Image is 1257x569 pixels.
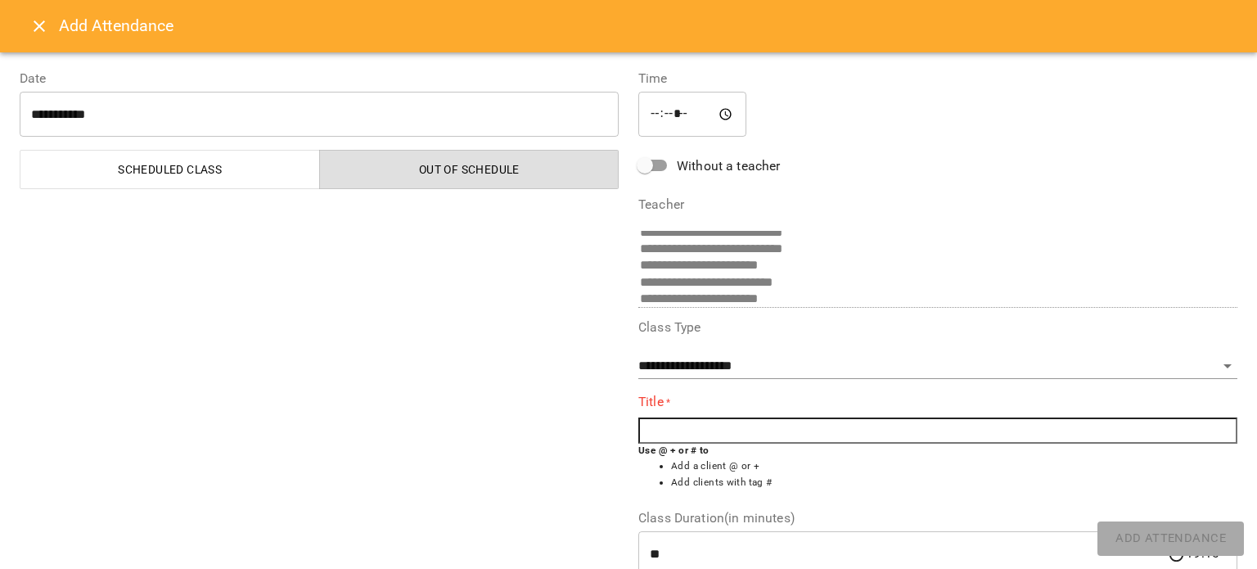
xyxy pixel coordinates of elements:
[638,392,1237,411] label: Title
[330,160,610,179] span: Out of Schedule
[20,7,59,46] button: Close
[638,321,1237,334] label: Class Type
[638,72,1237,85] label: Time
[677,156,781,176] span: Without a teacher
[638,512,1237,525] label: Class Duration(in minutes)
[671,458,1237,475] li: Add a client @ or +
[20,150,320,189] button: Scheduled class
[30,160,310,179] span: Scheduled class
[638,445,710,456] b: Use @ + or # to
[638,198,1237,211] label: Teacher
[20,72,619,85] label: Date
[319,150,619,189] button: Out of Schedule
[671,475,1237,491] li: Add clients with tag #
[59,13,1237,38] h6: Add Attendance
